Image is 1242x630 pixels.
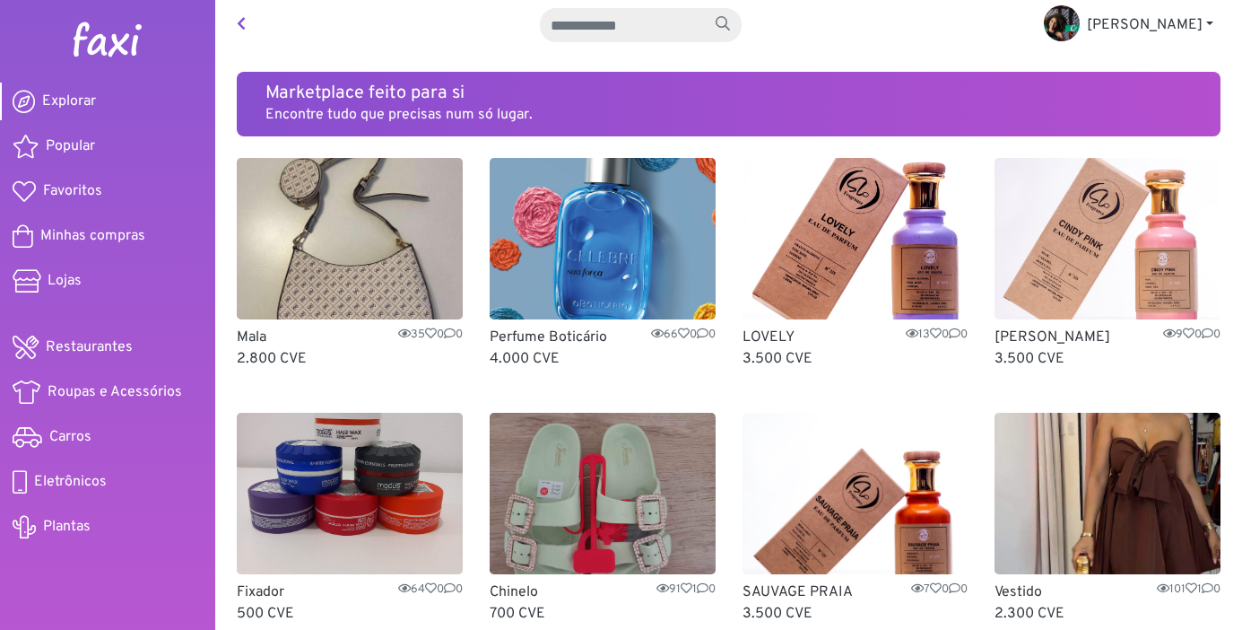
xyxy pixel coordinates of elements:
p: 500 CVE [237,603,463,625]
img: Perfume Boticário [490,158,716,319]
p: Fixador [237,582,463,603]
p: 3.500 CVE [743,348,968,370]
img: SAUVAGE PRAIA [743,413,968,574]
span: 7 0 0 [911,582,968,599]
img: Mala [237,158,463,319]
a: Perfume Boticário Perfume Boticário6600 4.000 CVE [490,158,716,370]
span: [PERSON_NAME] [1087,16,1203,34]
a: CINDY PINK [PERSON_NAME]900 3.500 CVE [994,158,1220,370]
a: SAUVAGE PRAIA SAUVAGE PRAIA700 3.500 CVE [743,413,968,625]
p: 2.300 CVE [994,603,1220,625]
span: Favoritos [43,180,102,202]
span: Roupas e Acessórios [48,381,182,403]
a: Vestido Vestido10110 2.300 CVE [994,413,1220,625]
p: Encontre tudo que precisas num só lugar. [265,104,1192,126]
span: Carros [49,426,91,448]
p: 4.000 CVE [490,348,716,370]
span: Eletrônicos [34,471,107,493]
p: [PERSON_NAME] [994,327,1220,348]
img: Fixador [237,413,463,574]
span: Explorar [42,91,96,112]
span: 64 0 0 [398,582,463,599]
span: 9 0 0 [1163,327,1220,344]
span: Plantas [43,516,91,538]
img: LOVELY [743,158,968,319]
p: 700 CVE [490,603,716,625]
img: Vestido [994,413,1220,574]
p: SAUVAGE PRAIA [743,582,968,603]
a: Mala Mala3500 2.800 CVE [237,158,463,370]
span: Restaurantes [46,337,133,358]
a: LOVELY LOVELY1300 3.500 CVE [743,158,968,370]
a: Fixador Fixador6400 500 CVE [237,413,463,625]
span: 101 1 0 [1157,582,1220,599]
p: Perfume Boticário [490,327,716,348]
img: CINDY PINK [994,158,1220,319]
span: 91 1 0 [656,582,716,599]
p: 3.500 CVE [743,603,968,625]
a: [PERSON_NAME] [1029,7,1228,43]
span: 13 0 0 [906,327,968,344]
img: Chinelo [490,413,716,574]
p: 2.800 CVE [237,348,463,370]
p: 3.500 CVE [994,348,1220,370]
span: 35 0 0 [398,327,463,344]
span: Minhas compras [40,225,145,247]
h5: Marketplace feito para si [265,83,1192,104]
a: Chinelo Chinelo9110 700 CVE [490,413,716,625]
p: LOVELY [743,327,968,348]
span: Popular [46,136,95,157]
p: Chinelo [490,582,716,603]
span: 66 0 0 [651,327,716,344]
p: Vestido [994,582,1220,603]
p: Mala [237,327,463,348]
span: Lojas [48,270,82,292]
